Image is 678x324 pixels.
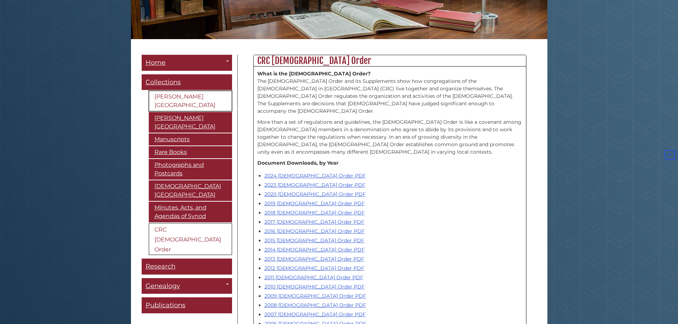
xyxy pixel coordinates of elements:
a: [DEMOGRAPHIC_DATA][GEOGRAPHIC_DATA] [149,180,232,201]
a: 2013 [DEMOGRAPHIC_DATA] Order PDF [264,256,364,262]
strong: What is the [DEMOGRAPHIC_DATA] Order? [257,70,370,77]
a: Genealogy [142,278,232,294]
strong: Document Downloads, by Year [257,160,338,166]
a: 2024 [DEMOGRAPHIC_DATA] Order PDF [264,172,366,179]
a: Research [142,259,232,275]
a: Back to Top [663,152,676,158]
a: Manuscripts [149,133,232,145]
a: Minutes, Acts, and Agendas of Synod [149,202,232,222]
a: Publications [142,297,232,313]
a: 2019 [DEMOGRAPHIC_DATA] Order PDF [264,200,365,207]
a: 2010 [DEMOGRAPHIC_DATA] Order PDF [264,283,365,290]
a: 2012 [DEMOGRAPHIC_DATA] Order PDF [264,265,364,271]
h2: CRC [DEMOGRAPHIC_DATA] Order [254,55,526,67]
span: Publications [146,301,185,309]
a: 2011 [DEMOGRAPHIC_DATA] Order PDF [264,274,363,281]
a: 2015 [DEMOGRAPHIC_DATA] Order PDF [264,237,364,244]
span: Collections [146,78,181,86]
a: CRC [DEMOGRAPHIC_DATA] Order [149,223,232,255]
span: Research [146,262,175,270]
span: Home [146,59,165,67]
span: Genealogy [146,282,180,290]
a: 2018 [DEMOGRAPHIC_DATA] Order PDF [264,209,365,216]
a: Rare Books [149,146,232,158]
a: 2008 [DEMOGRAPHIC_DATA] Order PDF [264,302,366,308]
a: 2023 [DEMOGRAPHIC_DATA] Order PDF [264,182,366,188]
a: 2016 [DEMOGRAPHIC_DATA] Order PDF [264,228,365,234]
a: Home [142,55,232,71]
a: Collections [142,74,232,90]
p: More than a set of regulations and guidelines, the [DEMOGRAPHIC_DATA] Order is like a covenant am... [257,118,522,156]
a: [PERSON_NAME][GEOGRAPHIC_DATA] [149,112,232,133]
a: 2007 [DEMOGRAPHIC_DATA] Order PDF [264,311,366,318]
a: 2017 [DEMOGRAPHIC_DATA] Order PDF [264,219,364,225]
a: [PERSON_NAME][GEOGRAPHIC_DATA] [149,91,232,111]
p: The [DEMOGRAPHIC_DATA] Order and its Supplements show how congregations of the [DEMOGRAPHIC_DATA]... [257,70,522,115]
a: Photographs and Postcards [149,159,232,180]
a: 2014 [DEMOGRAPHIC_DATA] Order PDF [264,246,365,253]
a: 2009 [DEMOGRAPHIC_DATA] Order PDF [264,293,366,299]
a: 2020 [DEMOGRAPHIC_DATA] Order PDF [264,191,366,197]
